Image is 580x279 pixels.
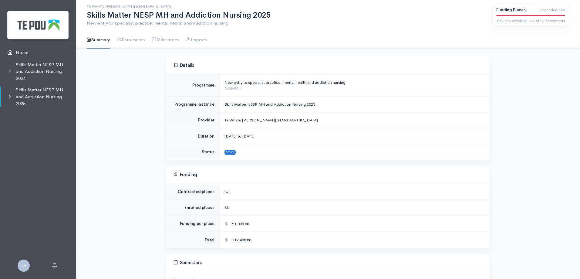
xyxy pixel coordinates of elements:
td: Funding per place [166,216,219,232]
td: 33 [219,200,490,216]
td: Te Whatu [PERSON_NAME][GEOGRAPHIC_DATA] [219,112,490,128]
div: NESPMH [224,85,483,91]
td: Duration [166,128,219,144]
td: Status [166,144,219,160]
h6: Te Whatu [PERSON_NAME][GEOGRAPHIC_DATA] [87,5,485,8]
h1: Skills Matter NESP MH and Addiction Nursing 2025 [87,11,485,20]
h4: Details [174,63,482,68]
td: Provider [166,112,219,128]
td: Programme Instance [166,96,219,112]
span: Exceeded cap [540,7,565,13]
div: 103.12% enrolled - 33 of 32 enrolments [496,18,565,24]
span: TF [18,260,30,272]
td: Contracted places [166,184,219,200]
a: Enrolments [117,31,145,49]
td: New entry to specialist practice: mental health and addiction nursing [219,74,490,96]
td: Programme [166,74,219,96]
a: Summary [87,31,110,49]
span: Active [224,150,236,155]
p: New entry to specialist practice: mental health and addiction nursing [87,20,485,27]
td: Enrolled places [166,200,219,216]
h4: Semesters [174,260,482,265]
a: TF [18,262,30,268]
b: Funding Places [496,7,526,12]
img: Te Pou [7,11,69,39]
td: 719,400.00 [219,232,490,248]
td: Skills Matter NESP MH and Addiction Nursing 2025 [219,96,490,112]
a: Milestones [152,31,179,49]
td: 21,800.00 [219,216,490,232]
td: 32 [219,184,490,200]
td: [DATE] to [DATE] [219,128,490,144]
h4: Funding [174,172,482,177]
td: Total [166,232,219,248]
a: Imports [186,31,207,49]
